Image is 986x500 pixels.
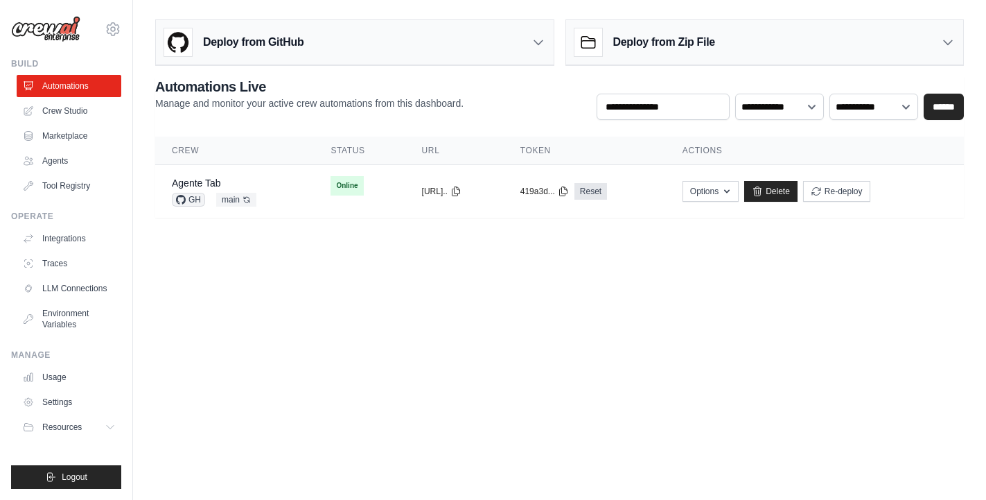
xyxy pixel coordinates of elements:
[574,183,607,200] a: Reset
[17,125,121,147] a: Marketplace
[17,366,121,388] a: Usage
[17,100,121,122] a: Crew Studio
[42,422,82,433] span: Resources
[172,193,205,207] span: GH
[613,34,715,51] h3: Deploy from Zip File
[666,137,964,165] th: Actions
[17,277,121,300] a: LLM Connections
[11,350,121,361] div: Manage
[164,28,192,56] img: GitHub Logo
[155,77,464,96] h2: Automations Live
[17,391,121,413] a: Settings
[683,181,739,202] button: Options
[216,193,256,207] span: main
[11,465,121,489] button: Logout
[155,96,464,110] p: Manage and monitor your active crew automations from this dashboard.
[17,227,121,250] a: Integrations
[803,181,870,202] button: Re-deploy
[405,137,504,165] th: URL
[62,472,87,483] span: Logout
[331,176,363,196] span: Online
[504,137,666,165] th: Token
[520,186,569,197] button: 419a3d...
[744,181,798,202] a: Delete
[17,252,121,275] a: Traces
[314,137,405,165] th: Status
[172,178,221,189] a: Agente Tab
[17,150,121,172] a: Agents
[11,58,121,69] div: Build
[11,16,80,42] img: Logo
[11,211,121,222] div: Operate
[17,416,121,438] button: Resources
[155,137,314,165] th: Crew
[203,34,303,51] h3: Deploy from GitHub
[17,75,121,97] a: Automations
[17,175,121,197] a: Tool Registry
[17,302,121,336] a: Environment Variables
